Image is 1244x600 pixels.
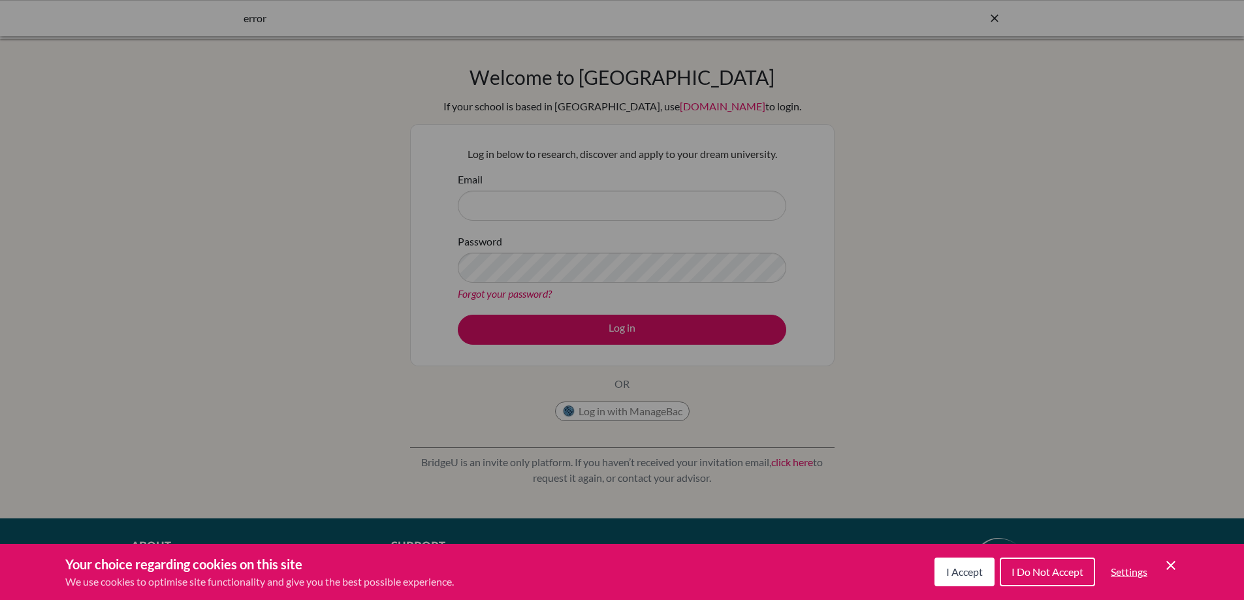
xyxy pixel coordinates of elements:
[1163,558,1179,573] button: Save and close
[1012,565,1083,578] span: I Do Not Accept
[65,554,454,574] h3: Your choice regarding cookies on this site
[65,574,454,590] p: We use cookies to optimise site functionality and give you the best possible experience.
[934,558,995,586] button: I Accept
[1111,565,1147,578] span: Settings
[946,565,983,578] span: I Accept
[1100,559,1158,585] button: Settings
[1000,558,1095,586] button: I Do Not Accept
